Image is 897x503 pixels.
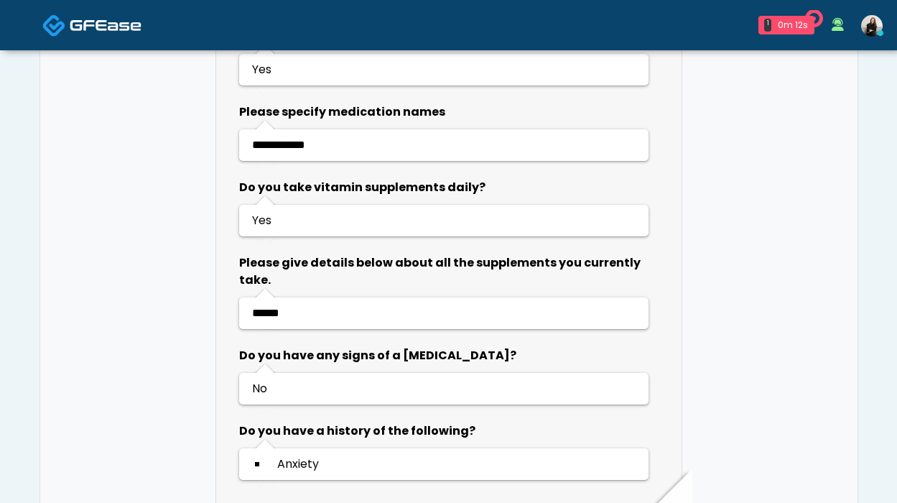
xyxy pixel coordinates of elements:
[252,212,271,229] span: Yes
[252,380,267,397] span: No
[764,19,771,32] div: 1
[239,423,475,439] b: Do you have a history of the following?
[239,103,445,120] b: Please specify medication names
[42,1,141,48] a: Docovia
[42,14,66,37] img: Docovia
[70,18,141,32] img: Docovia
[777,19,809,32] div: 0m 12s
[239,347,516,364] b: Do you have any signs of a [MEDICAL_DATA]?
[861,15,883,37] img: Sydney Lundberg
[252,61,271,78] span: Yes
[239,254,641,288] b: Please give details below about all the supplements you currently take.
[11,6,55,49] button: Open LiveChat chat widget
[277,456,319,472] span: Anxiety
[239,179,485,195] b: Do you take vitamin supplements daily?
[750,10,823,40] a: 1 0m 12s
